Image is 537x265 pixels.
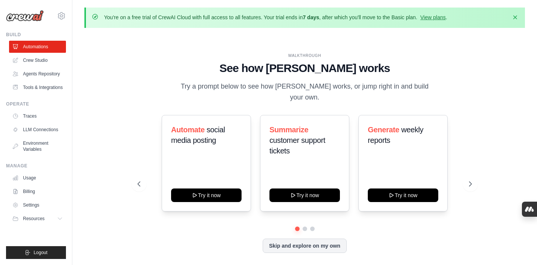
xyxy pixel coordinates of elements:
[6,10,44,21] img: Logo
[171,126,225,144] span: social media posting
[6,163,66,169] div: Manage
[9,124,66,136] a: LLM Connections
[6,101,66,107] div: Operate
[269,188,340,202] button: Try it now
[303,14,319,20] strong: 7 days
[6,32,66,38] div: Build
[178,81,431,103] p: Try a prompt below to see how [PERSON_NAME] works, or jump right in and build your own.
[368,188,438,202] button: Try it now
[104,14,447,21] p: You're on a free trial of CrewAI Cloud with full access to all features. Your trial ends in , aft...
[171,126,205,134] span: Automate
[9,68,66,80] a: Agents Repository
[269,126,308,134] span: Summarize
[9,137,66,155] a: Environment Variables
[34,250,47,256] span: Logout
[9,213,66,225] button: Resources
[263,239,347,253] button: Skip and explore on my own
[420,14,445,20] a: View plans
[9,185,66,198] a: Billing
[138,61,472,75] h1: See how [PERSON_NAME] works
[9,54,66,66] a: Crew Studio
[9,110,66,122] a: Traces
[138,53,472,58] div: WALKTHROUGH
[171,188,242,202] button: Try it now
[9,41,66,53] a: Automations
[269,136,325,155] span: customer support tickets
[9,172,66,184] a: Usage
[6,246,66,259] button: Logout
[23,216,44,222] span: Resources
[9,199,66,211] a: Settings
[368,126,399,134] span: Generate
[9,81,66,93] a: Tools & Integrations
